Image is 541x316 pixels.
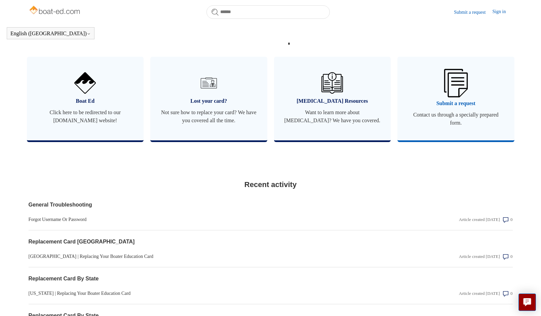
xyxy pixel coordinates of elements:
[29,275,368,283] a: Replacement Card By State
[29,4,82,17] img: Boat-Ed Help Center home page
[29,216,368,223] a: Forgot Username Or Password
[274,57,391,140] a: [MEDICAL_DATA] Resources Want to learn more about [MEDICAL_DATA]? We have you covered.
[206,5,330,19] input: Search
[29,253,368,260] a: [GEOGRAPHIC_DATA] | Replacing Your Boater Education Card
[37,97,134,105] span: Boat Ed
[518,294,536,311] button: Live chat
[29,238,368,246] a: Replacement Card [GEOGRAPHIC_DATA]
[198,72,220,94] img: 01HZPCYVT14CG9T703FEE4SFXC
[454,9,492,16] a: Submit a request
[408,99,504,107] span: Submit a request
[10,31,91,37] button: English ([GEOGRAPHIC_DATA])
[492,8,512,16] a: Sign in
[284,97,381,105] span: [MEDICAL_DATA] Resources
[444,69,468,97] img: 01HZPCYW3NK71669VZTW7XY4G9
[29,201,368,209] a: General Troubleshooting
[284,108,381,125] span: Want to learn more about [MEDICAL_DATA]? We have you covered.
[321,72,343,94] img: 01HZPCYVZMCNPYXCC0DPA2R54M
[397,57,514,140] a: Submit a request Contact us through a specially prepared form.
[408,111,504,127] span: Contact us through a specially prepared form.
[29,290,368,297] a: [US_STATE] | Replacing Your Boater Education Card
[29,179,513,190] h2: Recent activity
[37,108,134,125] span: Click here to be redirected to our [DOMAIN_NAME] website!
[160,108,257,125] span: Not sure how to replace your card? We have you covered all the time.
[160,97,257,105] span: Lost your card?
[459,216,500,223] div: Article created [DATE]
[27,57,144,140] a: Boat Ed Click here to be redirected to our [DOMAIN_NAME] website!
[459,253,500,260] div: Article created [DATE]
[150,57,267,140] a: Lost your card? Not sure how to replace your card? We have you covered all the time.
[74,72,96,94] img: 01HZPCYVNCVF44JPJQE4DN11EA
[459,290,500,297] div: Article created [DATE]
